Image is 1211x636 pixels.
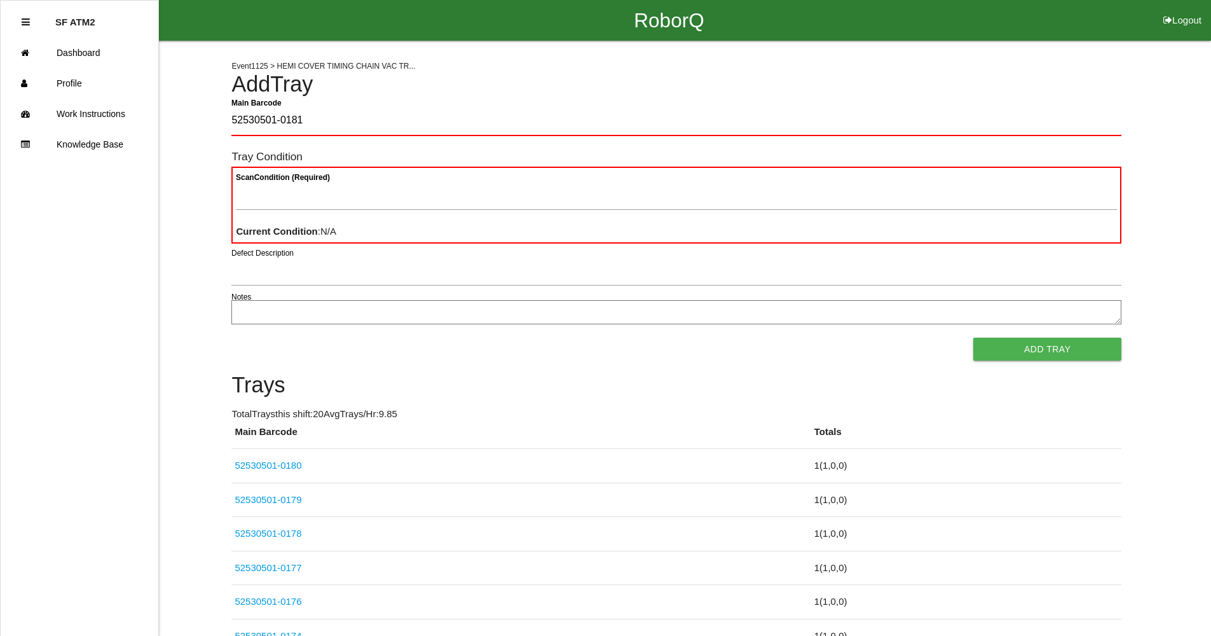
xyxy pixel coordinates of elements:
a: 52530501-0180 [235,460,301,471]
h4: Add Tray [231,73,1121,97]
input: Required [231,106,1121,136]
a: 52530501-0179 [235,494,301,505]
a: Dashboard [1,38,158,68]
b: Main Barcode [231,98,282,107]
td: 1 ( 1 , 0 , 0 ) [811,483,1122,517]
label: Notes [231,291,251,303]
th: Main Barcode [231,425,811,449]
p: SF ATM2 [55,7,95,27]
a: Knowledge Base [1,129,158,160]
b: Current Condition [236,226,317,237]
td: 1 ( 1 , 0 , 0 ) [811,449,1122,483]
button: Add Tray [973,338,1121,361]
h4: Trays [231,373,1121,397]
td: 1 ( 1 , 0 , 0 ) [811,517,1122,551]
a: Work Instructions [1,99,158,129]
div: Close [22,7,30,38]
a: 52530501-0178 [235,528,301,539]
th: Totals [811,425,1122,449]
label: Defect Description [231,247,294,259]
td: 1 ( 1 , 0 , 0 ) [811,551,1122,585]
span: : N/A [236,226,336,237]
a: 52530501-0176 [235,596,301,607]
p: Total Trays this shift: 20 Avg Trays /Hr: 9.85 [231,407,1121,422]
a: 52530501-0177 [235,562,301,573]
b: Scan Condition (Required) [236,173,330,182]
a: Profile [1,68,158,99]
h6: Tray Condition [231,151,1121,163]
td: 1 ( 1 , 0 , 0 ) [811,585,1122,619]
span: Event 1125 > HEMI COVER TIMING CHAIN VAC TR... [231,62,415,71]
